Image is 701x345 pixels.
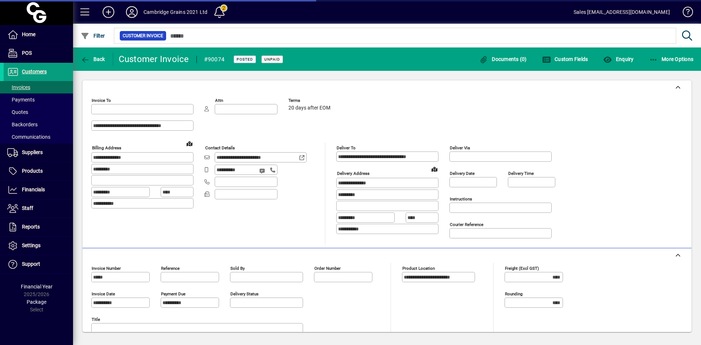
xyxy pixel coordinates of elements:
[120,5,143,19] button: Profile
[429,163,440,175] a: View on map
[92,317,100,322] mat-label: Title
[505,266,539,271] mat-label: Freight (excl GST)
[123,32,163,39] span: Customer Invoice
[22,31,35,37] span: Home
[4,131,73,143] a: Communications
[73,53,113,66] app-page-header-button: Back
[79,53,107,66] button: Back
[7,122,38,127] span: Backorders
[237,57,253,62] span: Posted
[4,93,73,106] a: Payments
[505,291,522,296] mat-label: Rounding
[4,218,73,236] a: Reports
[508,171,534,176] mat-label: Delivery time
[542,56,588,62] span: Custom Fields
[22,149,43,155] span: Suppliers
[4,199,73,218] a: Staff
[230,266,245,271] mat-label: Sold by
[22,50,32,56] span: POS
[4,106,73,118] a: Quotes
[337,145,356,150] mat-label: Deliver To
[4,81,73,93] a: Invoices
[92,291,115,296] mat-label: Invoice date
[22,224,40,230] span: Reports
[4,255,73,273] a: Support
[603,56,633,62] span: Enquiry
[4,44,73,62] a: POS
[450,222,483,227] mat-label: Courier Reference
[79,29,107,42] button: Filter
[601,53,635,66] button: Enquiry
[7,97,35,103] span: Payments
[450,196,472,202] mat-label: Instructions
[288,105,330,111] span: 20 days after EOM
[647,53,696,66] button: More Options
[230,291,258,296] mat-label: Delivery status
[4,237,73,255] a: Settings
[7,84,30,90] span: Invoices
[402,266,435,271] mat-label: Product location
[314,266,341,271] mat-label: Order number
[7,109,28,115] span: Quotes
[161,266,180,271] mat-label: Reference
[478,53,529,66] button: Documents (0)
[4,143,73,162] a: Suppliers
[677,1,692,25] a: Knowledge Base
[22,69,47,74] span: Customers
[22,242,41,248] span: Settings
[288,98,332,103] span: Terms
[22,168,43,174] span: Products
[81,56,105,62] span: Back
[574,6,670,18] div: Sales [EMAIL_ADDRESS][DOMAIN_NAME]
[7,134,50,140] span: Communications
[4,162,73,180] a: Products
[254,162,272,180] button: Send SMS
[119,53,189,65] div: Customer Invoice
[215,98,223,103] mat-label: Attn
[81,33,105,39] span: Filter
[264,57,280,62] span: Unpaid
[204,54,225,65] div: #90074
[22,187,45,192] span: Financials
[22,261,40,267] span: Support
[143,6,207,18] div: Cambridge Grains 2021 Ltd
[161,291,185,296] mat-label: Payment due
[540,53,590,66] button: Custom Fields
[92,266,121,271] mat-label: Invoice number
[4,181,73,199] a: Financials
[97,5,120,19] button: Add
[22,205,33,211] span: Staff
[649,56,694,62] span: More Options
[450,145,470,150] mat-label: Deliver via
[21,284,53,290] span: Financial Year
[450,171,475,176] mat-label: Delivery date
[92,98,111,103] mat-label: Invoice To
[4,118,73,131] a: Backorders
[4,26,73,44] a: Home
[184,138,195,149] a: View on map
[27,299,46,305] span: Package
[479,56,527,62] span: Documents (0)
